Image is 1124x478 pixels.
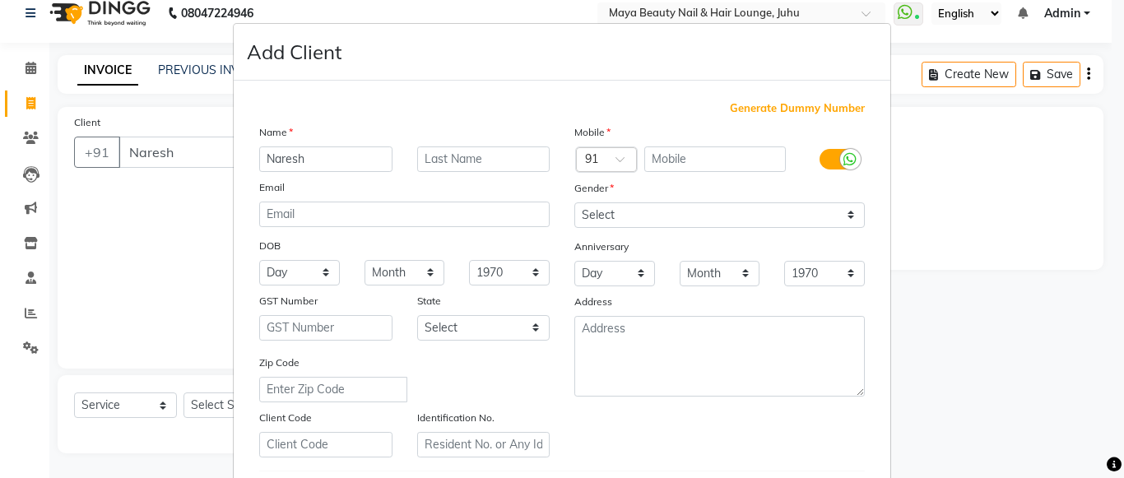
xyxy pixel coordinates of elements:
[644,146,787,172] input: Mobile
[574,181,614,196] label: Gender
[574,295,612,309] label: Address
[259,239,281,253] label: DOB
[259,202,550,227] input: Email
[259,146,392,172] input: First Name
[417,146,550,172] input: Last Name
[574,125,611,140] label: Mobile
[259,411,312,425] label: Client Code
[259,125,293,140] label: Name
[259,377,407,402] input: Enter Zip Code
[574,239,629,254] label: Anniversary
[259,294,318,309] label: GST Number
[259,315,392,341] input: GST Number
[259,180,285,195] label: Email
[730,100,865,117] span: Generate Dummy Number
[417,432,550,457] input: Resident No. or Any Id
[247,37,341,67] h4: Add Client
[417,294,441,309] label: State
[259,355,300,370] label: Zip Code
[259,432,392,457] input: Client Code
[417,411,495,425] label: Identification No.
